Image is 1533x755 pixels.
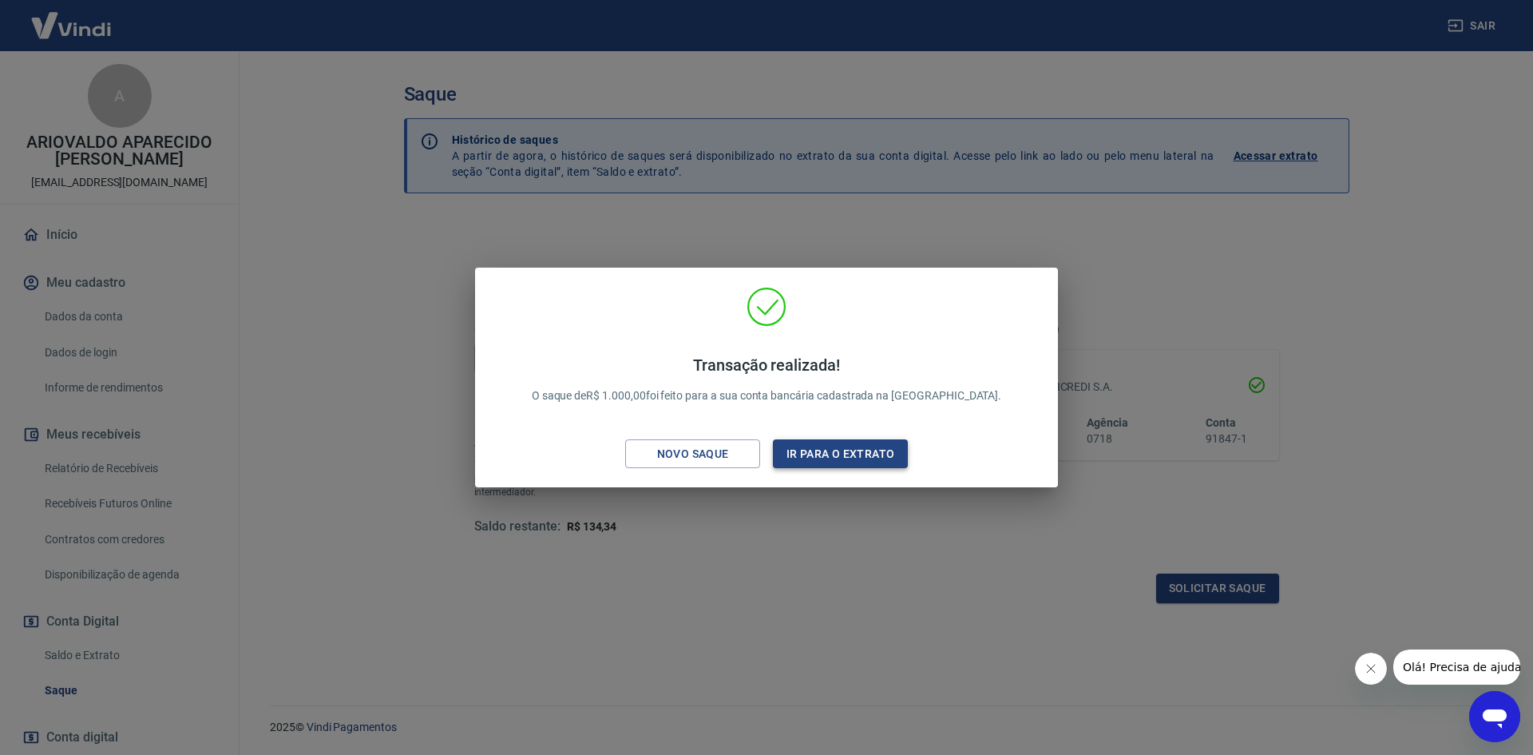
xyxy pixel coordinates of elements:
[638,444,748,464] div: Novo saque
[1355,653,1387,685] iframe: Fechar mensagem
[773,439,908,469] button: Ir para o extrato
[10,11,134,24] span: Olá! Precisa de ajuda?
[532,356,1002,404] p: O saque de R$ 1.000,00 foi feito para a sua conta bancária cadastrada na [GEOGRAPHIC_DATA].
[1469,691,1520,742] iframe: Botão para abrir a janela de mensagens
[625,439,760,469] button: Novo saque
[532,356,1002,375] h4: Transação realizada!
[1393,650,1520,685] iframe: Mensagem da empresa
